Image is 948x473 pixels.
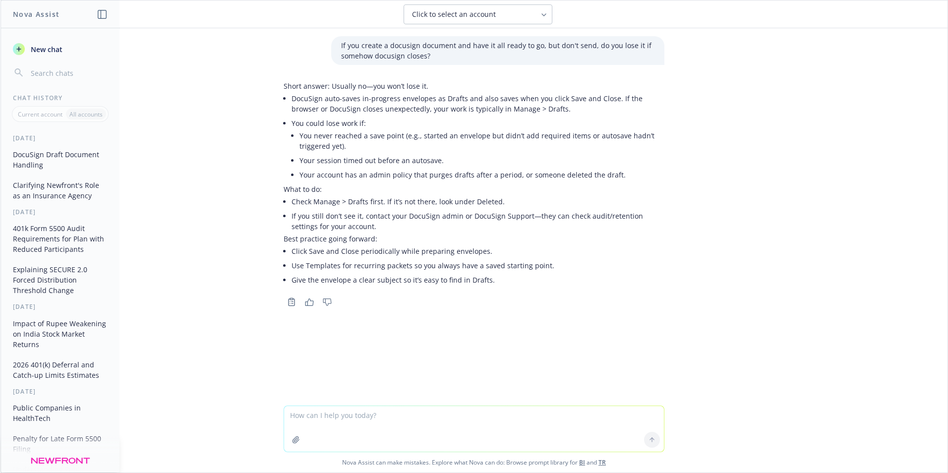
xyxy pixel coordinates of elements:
div: [DATE] [1,208,119,216]
button: 2026 401(k) Deferral and Catch-up Limits Estimates [9,356,112,383]
p: All accounts [69,110,103,118]
p: What to do: [284,184,664,194]
input: Search chats [29,66,108,80]
div: [DATE] [1,134,119,142]
button: 401k Form 5500 Audit Requirements for Plan with Reduced Participants [9,220,112,257]
div: [DATE] [1,387,119,396]
h1: Nova Assist [13,9,59,19]
li: Your account has an admin policy that purges drafts after a period, or someone deleted the draft. [299,168,664,182]
button: New chat [9,40,112,58]
button: Penalty for Late Form 5500 Filing [9,430,112,457]
li: Check Manage > Drafts first. If it’s not there, look under Deleted. [292,194,664,209]
span: New chat [29,44,62,55]
button: DocuSign Draft Document Handling [9,146,112,173]
a: BI [579,458,585,467]
button: Explaining SECURE 2.0 Forced Distribution Threshold Change [9,261,112,298]
a: TR [598,458,606,467]
div: Chat History [1,94,119,102]
div: [DATE] [1,302,119,311]
p: Current account [18,110,62,118]
p: Short answer: Usually no—you won’t lose it. [284,81,664,91]
li: Give the envelope a clear subject so it’s easy to find in Drafts. [292,273,664,287]
span: Nova Assist can make mistakes. Explore what Nova can do: Browse prompt library for and [4,452,944,473]
li: You never reached a save point (e.g., started an envelope but didn’t add required items or autosa... [299,128,664,153]
li: Use Templates for recurring packets so you always have a saved starting point. [292,258,664,273]
li: Your session timed out before an autosave. [299,153,664,168]
li: If you still don’t see it, contact your DocuSign admin or DocuSign Support—they can check audit/r... [292,209,664,234]
li: DocuSign auto-saves in-progress envelopes as Drafts and also saves when you click Save and Close.... [292,91,664,116]
button: Click to select an account [404,4,552,24]
button: Impact of Rupee Weakening on India Stock Market Returns [9,315,112,353]
button: Clarifying Newfront's Role as an Insurance Agency [9,177,112,204]
li: You could lose work if: [292,116,664,184]
p: If you create a docusign document and have it all ready to go, but don't send, do you lose it if ... [341,40,654,61]
li: Click Save and Close periodically while preparing envelopes. [292,244,664,258]
button: Public Companies in HealthTech [9,400,112,426]
button: Thumbs down [319,295,335,309]
p: Best practice going forward: [284,234,664,244]
svg: Copy to clipboard [287,297,296,306]
span: Click to select an account [412,9,496,19]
